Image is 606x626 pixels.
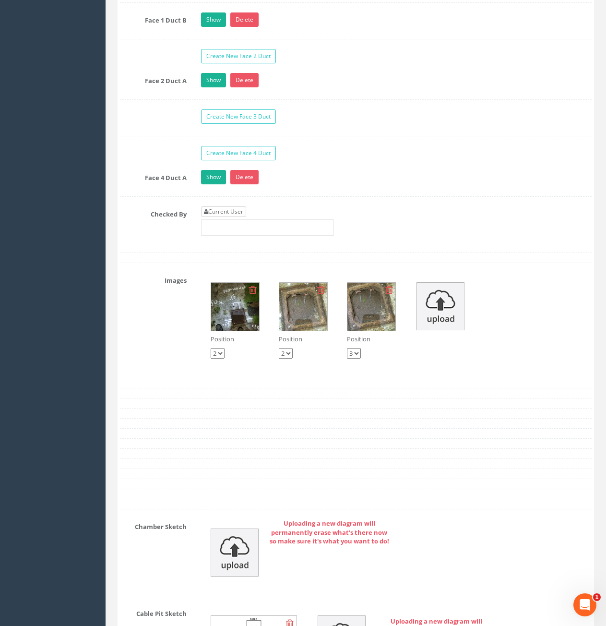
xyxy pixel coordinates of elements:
img: dfc42eb4-4583-a1aa-8de1-92c0780eac99_af90623d-da61-11e0-c5a0-5f8d3ea2e763_thumb.jpg [347,283,395,331]
strong: Uploading a new diagram will permanently erase what's there now so make sure it's what you want t... [270,519,389,545]
label: Face 2 Duct A [113,73,194,85]
img: dfc42eb4-4583-a1aa-8de1-92c0780eac99_849c2894-0c2c-ff13-f6b1-d7cbbe481ad5_thumb.jpg [279,283,327,331]
a: Delete [230,73,259,87]
a: Show [201,73,226,87]
a: Create New Face 4 Duct [201,146,276,160]
a: Show [201,170,226,184]
label: Checked By [113,206,194,219]
img: dfc42eb4-4583-a1aa-8de1-92c0780eac99_fd70dc12-52fa-d023-6856-f6371faf4407_thumb.jpg [211,283,259,331]
p: Position [279,335,328,344]
img: upload_icon.png [416,282,464,330]
label: Chamber Sketch [113,519,194,531]
a: Create New Face 2 Duct [201,49,276,63]
a: Show [201,12,226,27]
p: Position [211,335,260,344]
iframe: Intercom live chat [573,593,596,616]
a: Current User [201,206,246,217]
a: Delete [230,12,259,27]
a: Create New Face 3 Duct [201,109,276,124]
label: Images [113,273,194,285]
img: upload_icon.png [211,529,259,577]
label: Face 1 Duct B [113,12,194,25]
a: Delete [230,170,259,184]
p: Position [347,335,396,344]
label: Cable Pit Sketch [113,606,194,618]
span: 1 [593,593,601,601]
label: Face 4 Duct A [113,170,194,182]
